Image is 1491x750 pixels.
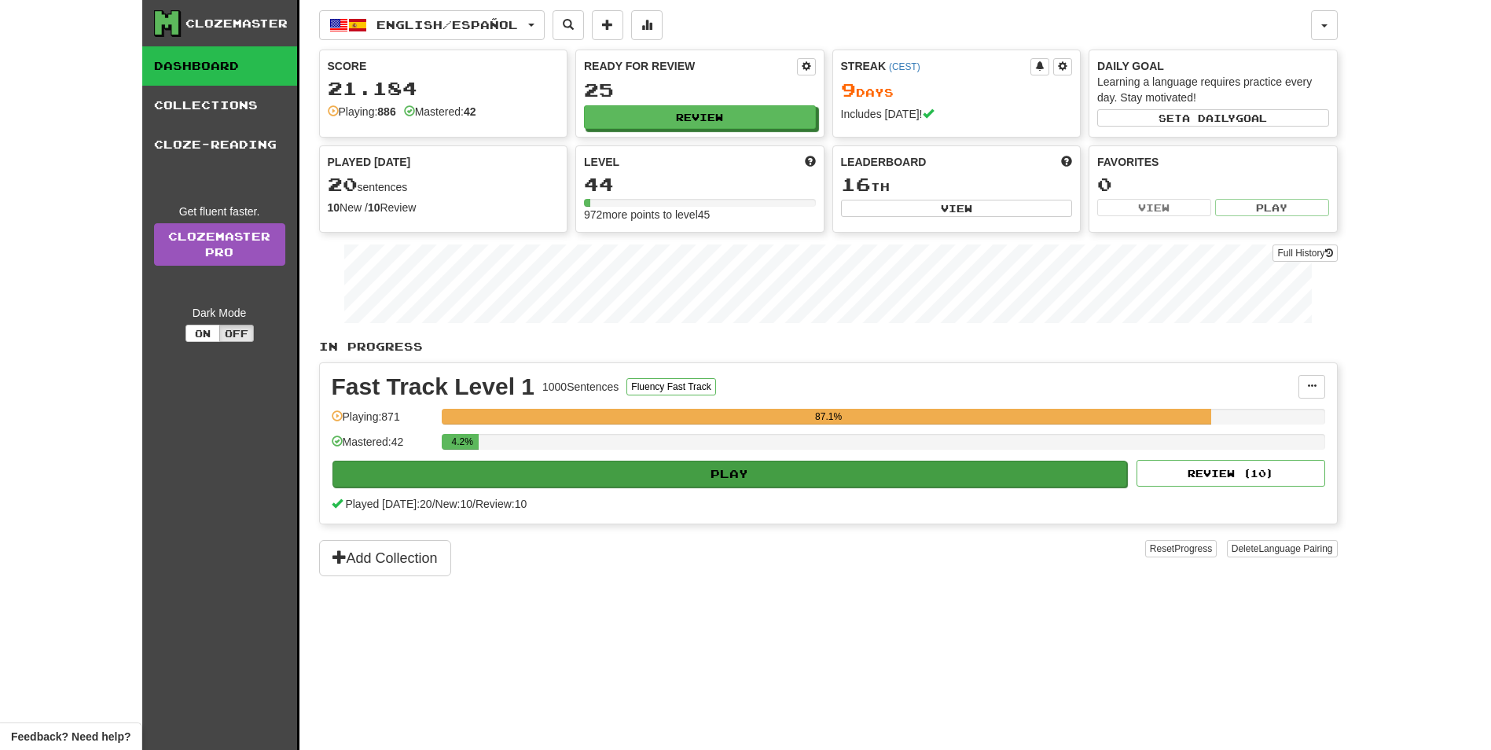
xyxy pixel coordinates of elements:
span: / [432,498,435,510]
span: English / Español [376,18,518,31]
button: DeleteLanguage Pairing [1227,540,1338,557]
button: Add Collection [319,540,451,576]
div: Clozemaster [185,16,288,31]
button: Fluency Fast Track [626,378,715,395]
button: Seta dailygoal [1097,109,1329,127]
span: Score more points to level up [805,154,816,170]
div: Get fluent faster. [154,204,285,219]
button: On [185,325,220,342]
button: Add sentence to collection [592,10,623,40]
p: In Progress [319,339,1338,355]
span: Played [DATE]: 20 [345,498,432,510]
span: Review: 10 [476,498,527,510]
strong: 10 [368,201,380,214]
div: 972 more points to level 45 [584,207,816,222]
span: 9 [841,79,856,101]
span: Played [DATE] [328,154,411,170]
div: 0 [1097,175,1329,194]
div: 21.184 [328,79,560,98]
div: 25 [584,80,816,100]
span: Open feedback widget [11,729,130,744]
button: More stats [631,10,663,40]
div: Mastered: 42 [332,434,434,460]
button: Off [219,325,254,342]
span: Leaderboard [841,154,927,170]
span: 20 [328,173,358,195]
strong: 42 [464,105,476,118]
div: Favorites [1097,154,1329,170]
button: Play [1215,199,1329,216]
button: Review (10) [1137,460,1325,487]
div: 4.2% [446,434,479,450]
div: New / Review [328,200,560,215]
button: View [1097,199,1211,216]
span: 16 [841,173,871,195]
span: Progress [1174,543,1212,554]
div: Playing: [328,104,396,119]
div: Daily Goal [1097,58,1329,74]
a: Cloze-Reading [142,125,297,164]
button: Play [332,461,1128,487]
strong: 10 [328,201,340,214]
a: Collections [142,86,297,125]
button: English/Español [319,10,545,40]
div: 1000 Sentences [542,379,619,395]
div: th [841,175,1073,195]
span: / [472,498,476,510]
strong: 886 [377,105,395,118]
a: ClozemasterPro [154,223,285,266]
button: Full History [1272,244,1337,262]
span: Level [584,154,619,170]
div: 44 [584,175,816,194]
button: ResetProgress [1145,540,1217,557]
div: Dark Mode [154,305,285,321]
button: Search sentences [553,10,584,40]
div: 87.1% [446,409,1211,425]
div: Learning a language requires practice every day. Stay motivated! [1097,74,1329,105]
span: a daily [1182,112,1236,123]
div: Mastered: [404,104,476,119]
button: Review [584,105,816,129]
a: Dashboard [142,46,297,86]
div: Fast Track Level 1 [332,375,535,399]
a: (CEST) [889,61,920,72]
div: Includes [DATE]! [841,106,1073,122]
div: sentences [328,175,560,195]
div: Playing: 871 [332,409,434,435]
button: View [841,200,1073,217]
div: Score [328,58,560,74]
div: Day s [841,80,1073,101]
div: Ready for Review [584,58,797,74]
span: New: 10 [435,498,472,510]
div: Streak [841,58,1031,74]
span: This week in points, UTC [1061,154,1072,170]
span: Language Pairing [1258,543,1332,554]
